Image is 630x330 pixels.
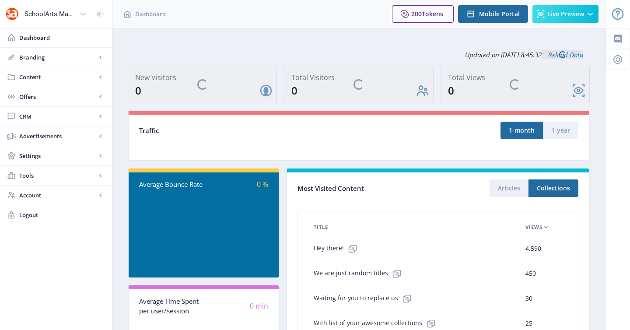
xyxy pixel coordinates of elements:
[500,122,543,139] button: 1-month
[422,10,443,18] span: Tokens
[314,290,416,307] span: Waiting for you to replace us
[139,126,359,136] div: Traffic
[19,132,96,140] span: Advertisements
[19,33,105,42] span: Dashboard
[297,182,438,195] div: Most Visited Content
[19,53,96,62] span: Branding
[139,179,204,190] div: Average Bounce Rate
[314,265,406,282] span: We are just random titles
[525,243,541,254] span: 4,590
[479,11,520,18] span: Mobile Portal
[19,92,96,101] span: Offers
[547,11,584,18] span: Live Preview
[257,179,268,189] span: 0 %
[19,211,105,219] span: Logout
[128,44,590,66] div: Updated on [DATE] 8:45:32
[542,50,583,59] a: Reload Data
[139,296,204,316] div: Average Time Spent per user/session
[24,4,76,24] div: SchoolArts Magazine
[528,179,578,197] button: Collections
[204,301,269,311] div: 0 min
[532,5,598,23] button: Live Preview
[135,10,166,18] span: Dashboard
[392,5,454,23] button: 200Tokens
[525,222,542,232] span: Views
[19,151,96,160] span: Settings
[314,222,328,232] span: Title
[19,191,96,200] span: Account
[458,5,528,23] button: Mobile Portal
[525,268,536,279] span: 450
[525,293,532,304] span: 30
[543,122,578,139] button: 1-year
[490,179,528,197] button: Articles
[19,73,96,81] span: Content
[19,112,96,121] span: CRM
[525,318,532,329] span: 25
[19,171,96,180] span: Tools
[5,7,19,21] img: properties.app_icon.png
[314,240,361,257] span: Hey there!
